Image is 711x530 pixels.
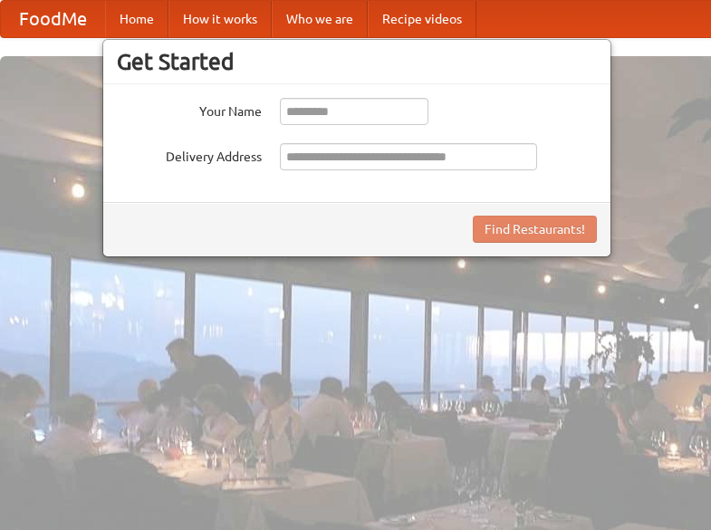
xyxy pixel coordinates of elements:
[368,1,476,37] a: Recipe videos
[1,1,105,37] a: FoodMe
[168,1,272,37] a: How it works
[105,1,168,37] a: Home
[272,1,368,37] a: Who we are
[473,216,597,243] button: Find Restaurants!
[117,98,262,120] label: Your Name
[117,48,597,75] h3: Get Started
[117,143,262,166] label: Delivery Address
